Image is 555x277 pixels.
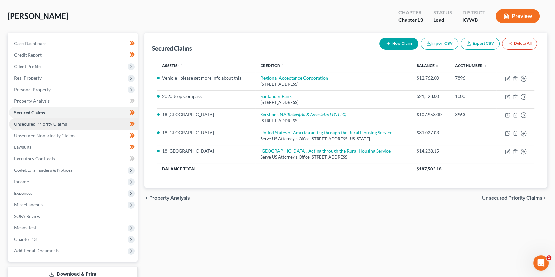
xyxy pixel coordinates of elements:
[482,195,542,201] span: Unsecured Priority Claims
[9,130,138,141] a: Unsecured Nonpriority Claims
[162,148,250,154] li: 18 [GEOGRAPHIC_DATA]
[261,93,292,99] a: Santander Bank
[533,255,549,271] iframe: Intercom live chat
[462,16,485,24] div: KYWB
[14,225,36,230] span: Means Test
[9,141,138,153] a: Lawsuits
[379,38,418,50] button: New Claim
[14,52,42,58] span: Credit Report
[14,202,43,207] span: Miscellaneous
[261,130,392,135] a: United States of America acting through the Rural Housing Service
[14,144,31,150] span: Lawsuits
[14,167,72,173] span: Codebtors Insiders & Notices
[9,95,138,107] a: Property Analysis
[14,110,45,115] span: Secured Claims
[416,63,439,68] a: Balance unfold_more
[462,9,485,16] div: District
[421,38,458,50] button: Import CSV
[261,136,406,142] div: Serve US Attorney's Office [STREET_ADDRESS][US_STATE]
[14,156,55,161] span: Executory Contracts
[152,44,192,52] div: Secured Claims
[416,75,445,81] div: $12,762.00
[261,75,328,81] a: Regional Acceptance Corporation
[14,190,32,196] span: Expenses
[261,112,346,117] a: Servbank NA(Reisenfeld & Associates LPA LLC)
[455,111,491,118] div: 3963
[14,213,41,219] span: SOFA Review
[417,17,423,23] span: 13
[14,98,50,104] span: Property Analysis
[416,166,441,171] span: $187,503.18
[14,121,67,127] span: Unsecured Priority Claims
[14,75,42,81] span: Real Property
[162,111,250,118] li: 18 [GEOGRAPHIC_DATA]
[455,75,491,81] div: 7896
[482,195,547,201] button: Unsecured Priority Claims chevron_right
[9,210,138,222] a: SOFA Review
[398,9,423,16] div: Chapter
[435,64,439,68] i: unfold_more
[162,93,250,99] li: 2020 Jeep Compass
[14,248,59,253] span: Additional Documents
[281,64,285,68] i: unfold_more
[14,41,47,46] span: Case Dashboard
[14,133,75,138] span: Unsecured Nonpriority Claims
[14,179,29,184] span: Income
[416,130,445,136] div: $31,027.03
[398,16,423,24] div: Chapter
[496,9,540,23] button: Preview
[455,93,491,99] div: 1000
[162,63,183,68] a: Asset(s) unfold_more
[162,75,250,81] li: Vehicle - please get more info about this
[9,107,138,118] a: Secured Claims
[8,11,68,20] span: [PERSON_NAME]
[14,236,37,242] span: Chapter 13
[261,81,406,87] div: [STREET_ADDRESS]
[9,118,138,130] a: Unsecured Priority Claims
[416,93,445,99] div: $21,523.00
[261,99,406,106] div: [STREET_ADDRESS]
[179,64,183,68] i: unfold_more
[144,195,149,201] i: chevron_left
[9,153,138,164] a: Executory Contracts
[261,118,406,124] div: [STREET_ADDRESS]
[416,148,445,154] div: $14,238.15
[433,16,452,24] div: Lead
[483,64,487,68] i: unfold_more
[162,130,250,136] li: 18 [GEOGRAPHIC_DATA]
[14,64,41,69] span: Client Profile
[455,63,487,68] a: Acct Number unfold_more
[542,195,547,201] i: chevron_right
[261,63,285,68] a: Creditor unfold_more
[261,154,406,160] div: Serve US Attorney's Office [STREET_ADDRESS]
[9,38,138,49] a: Case Dashboard
[502,38,537,50] button: Delete All
[286,112,346,117] i: (Reisenfeld & Associates LPA LLC)
[261,148,391,154] a: [GEOGRAPHIC_DATA], Acting through the Rural Housing Service
[9,49,138,61] a: Credit Report
[144,195,190,201] button: chevron_left Property Analysis
[546,255,551,260] span: 1
[433,9,452,16] div: Status
[461,38,500,50] a: Export CSV
[416,111,445,118] div: $107,953.00
[14,87,51,92] span: Personal Property
[149,195,190,201] span: Property Analysis
[157,163,411,175] th: Balance Total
